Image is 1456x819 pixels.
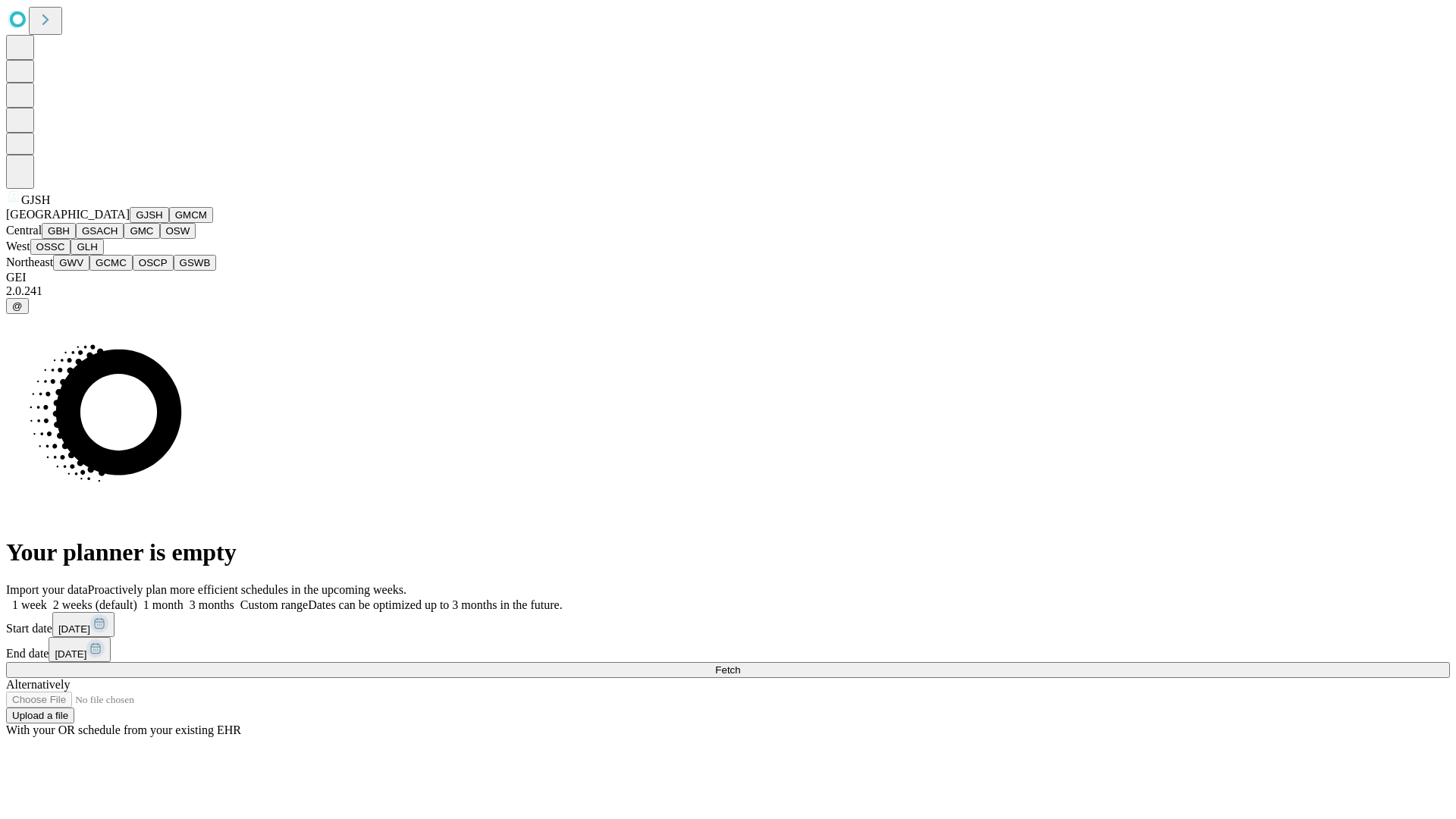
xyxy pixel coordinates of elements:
[169,207,213,223] button: GMCM
[6,538,1450,566] h1: Your planner is empty
[6,678,70,691] span: Alternatively
[6,637,1450,662] div: End date
[6,708,74,723] button: Upload a file
[190,598,234,611] span: 3 months
[12,598,47,611] span: 1 week
[6,224,42,237] span: Central
[76,223,124,239] button: GSACH
[53,255,89,271] button: GWV
[6,723,241,736] span: With your OR schedule from your existing EHR
[143,598,184,611] span: 1 month
[133,255,174,271] button: OSCP
[6,298,29,314] button: @
[715,664,740,676] span: Fetch
[52,612,115,637] button: [DATE]
[6,284,1450,298] div: 2.0.241
[6,208,130,221] span: [GEOGRAPHIC_DATA]
[42,223,76,239] button: GBH
[12,300,23,312] span: @
[55,648,86,660] span: [DATE]
[130,207,169,223] button: GJSH
[6,662,1450,678] button: Fetch
[89,255,133,271] button: GCMC
[58,623,90,635] span: [DATE]
[6,256,53,268] span: Northeast
[21,193,50,206] span: GJSH
[160,223,196,239] button: OSW
[6,583,88,596] span: Import your data
[30,239,71,255] button: OSSC
[6,612,1450,637] div: Start date
[240,598,308,611] span: Custom range
[71,239,103,255] button: GLH
[6,240,30,253] span: West
[88,583,406,596] span: Proactively plan more efficient schedules in the upcoming weeks.
[53,598,137,611] span: 2 weeks (default)
[49,637,111,662] button: [DATE]
[124,223,159,239] button: GMC
[308,598,562,611] span: Dates can be optimized up to 3 months in the future.
[174,255,217,271] button: GSWB
[6,271,1450,284] div: GEI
